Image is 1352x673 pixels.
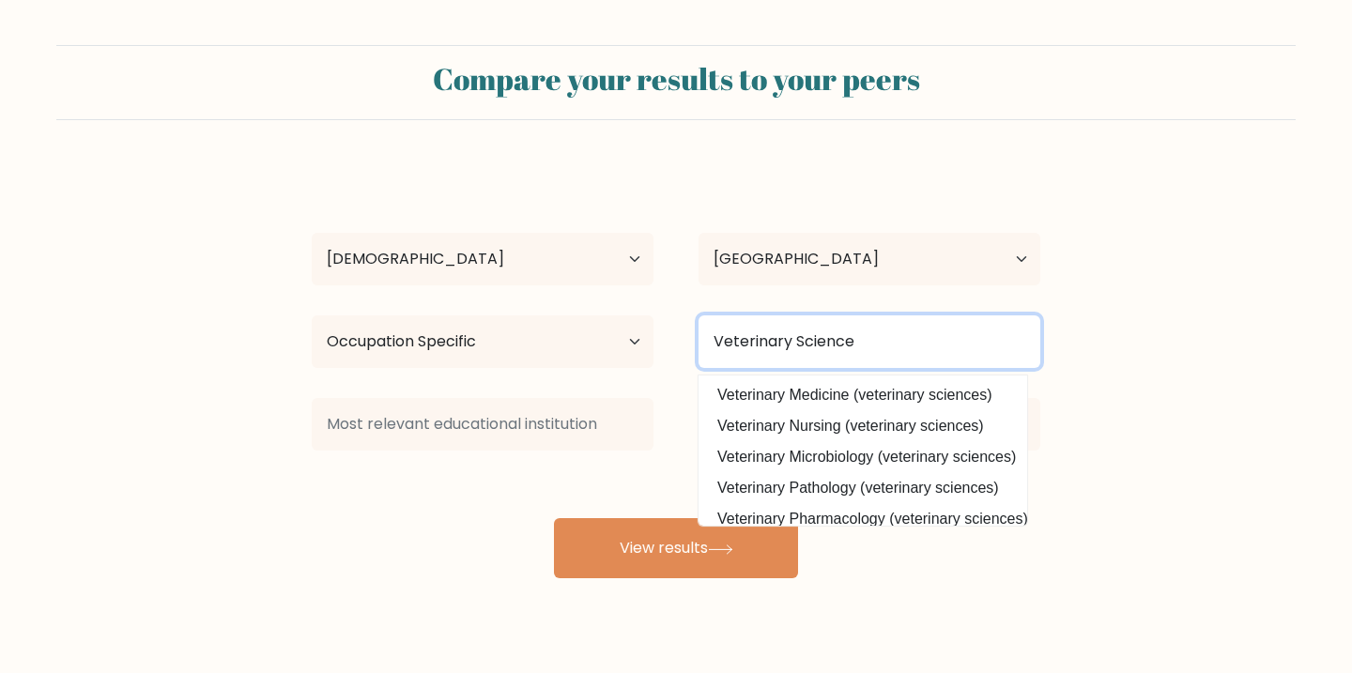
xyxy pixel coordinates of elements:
[703,442,1022,472] option: Veterinary Microbiology (veterinary sciences)
[699,315,1040,368] input: What did you study?
[703,473,1022,503] option: Veterinary Pathology (veterinary sciences)
[703,411,1022,441] option: Veterinary Nursing (veterinary sciences)
[68,61,1284,97] h2: Compare your results to your peers
[703,380,1022,410] option: Veterinary Medicine (veterinary sciences)
[554,518,798,578] button: View results
[703,504,1022,534] option: Veterinary Pharmacology (veterinary sciences)
[312,398,653,451] input: Most relevant educational institution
